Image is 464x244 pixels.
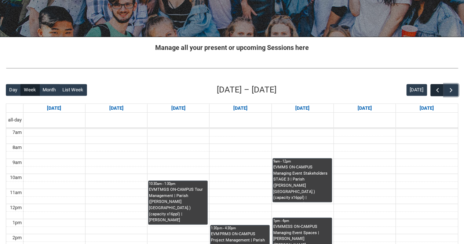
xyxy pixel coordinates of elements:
[273,159,331,164] div: 9am - 12pm
[7,116,23,124] span: all-day
[356,104,373,113] a: Go to September 19, 2025
[11,234,23,241] div: 2pm
[8,174,23,181] div: 10am
[11,219,23,226] div: 1pm
[11,159,23,166] div: 9am
[11,129,23,136] div: 7am
[11,144,23,151] div: 8am
[45,104,63,113] a: Go to September 14, 2025
[273,218,331,223] div: 1pm - 4pm
[59,84,87,96] button: List Week
[444,84,458,96] button: Next Week
[294,104,311,113] a: Go to September 18, 2025
[6,84,21,96] button: Day
[273,164,331,202] div: EVMMS ON-CAMPUS Managing Event Stakeholders STAGE 3 | Parish ([PERSON_NAME][GEOGRAPHIC_DATA].) (c...
[8,189,23,196] div: 11am
[418,104,435,113] a: Go to September 20, 2025
[211,226,269,231] div: 1:30pm - 4:30pm
[6,64,458,72] img: REDU_GREY_LINE
[149,187,207,223] div: EVMTMGS ON-CAMPUS Tour Management | Parish ([PERSON_NAME][GEOGRAPHIC_DATA].) (capacity x16ppl) | ...
[430,84,444,96] button: Previous Week
[149,181,207,186] div: 10:30am - 1:30pm
[6,43,458,52] h2: Manage all your present or upcoming Sessions here
[170,104,187,113] a: Go to September 16, 2025
[39,84,59,96] button: Month
[21,84,40,96] button: Week
[217,84,277,96] h2: [DATE] – [DATE]
[232,104,249,113] a: Go to September 17, 2025
[107,104,125,113] a: Go to September 15, 2025
[8,204,23,211] div: 12pm
[406,84,427,96] button: [DATE]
